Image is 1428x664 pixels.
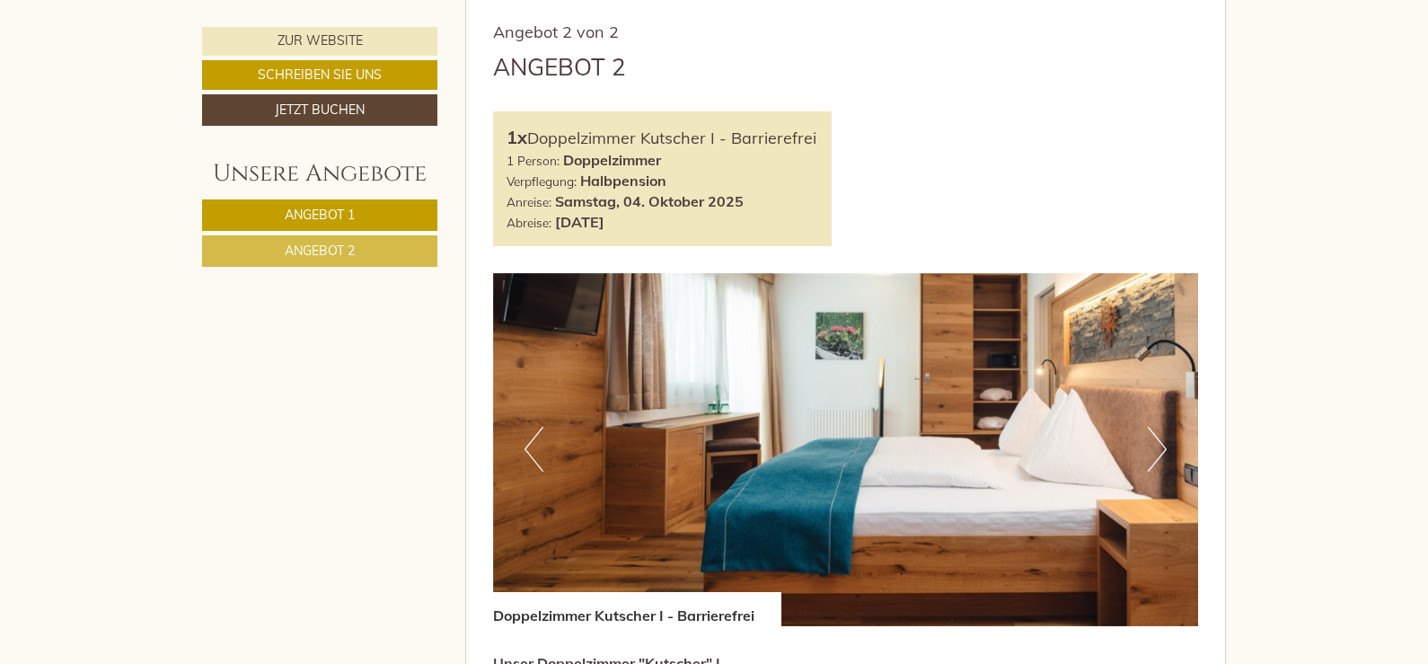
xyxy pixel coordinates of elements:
b: Samstag, 04. Oktober 2025 [555,192,744,210]
div: Angebot 2 [493,50,626,84]
div: Doppelzimmer Kutscher I - Barrierefrei [507,125,819,151]
span: Angebot 1 [285,207,355,223]
small: Abreise: [507,215,551,230]
b: Halbpension [580,172,666,190]
small: 1 Person: [507,153,560,168]
a: Jetzt buchen [202,94,437,126]
small: Verpflegung: [507,173,577,189]
div: Unsere Angebote [202,157,437,190]
a: Zur Website [202,27,437,56]
b: Doppelzimmer [563,151,661,169]
span: Angebot 2 [285,243,355,259]
b: [DATE] [555,213,604,231]
button: Next [1148,427,1167,472]
span: Angebot 2 von 2 [493,22,619,42]
div: Doppelzimmer Kutscher I - Barrierefrei [493,592,781,626]
button: Previous [524,427,543,472]
a: Schreiben Sie uns [202,60,437,90]
img: image [493,273,1199,626]
small: Anreise: [507,194,551,209]
b: 1x [507,126,527,148]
